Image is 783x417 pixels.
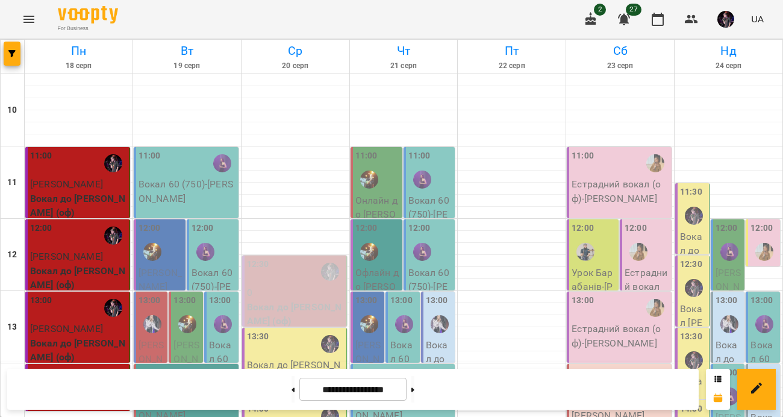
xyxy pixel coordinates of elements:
label: 13:00 [572,294,594,307]
img: 8276bec19c5157bc2c622fc3527ef7c3.png [717,11,734,28]
p: Естрадний вокал (оф) - [PERSON_NAME] [572,177,669,205]
label: 13:00 [426,294,448,307]
img: Божена Поліщук [196,243,214,261]
label: 12:30 [247,258,269,271]
label: 12:30 [680,258,702,271]
img: Павло [178,315,196,333]
p: Урок Барабанів - [PERSON_NAME] [572,266,616,322]
label: 13:00 [139,294,161,307]
label: 13:00 [30,294,52,307]
label: 13:00 [355,294,378,307]
label: 13:00 [173,294,196,307]
img: Валерія [321,263,339,281]
label: 11:00 [572,149,594,163]
img: Божена Поліщук [755,315,773,333]
p: Вокал до [PERSON_NAME] (оф) - [PERSON_NAME] [247,358,344,401]
span: [PERSON_NAME] [30,178,103,190]
p: Онлайн до [PERSON_NAME] - [PERSON_NAME] [355,193,400,265]
label: 13:00 [750,294,773,307]
img: Валерія [321,335,339,353]
img: Божена Поліщук [413,243,431,261]
div: Діна [629,243,647,261]
h6: Пн [27,42,131,60]
img: Павло [360,315,378,333]
div: Діна [646,154,664,172]
h6: 18 серп [27,60,131,72]
label: 11:00 [30,149,52,163]
h6: Сб [568,42,672,60]
p: Вокал до [PERSON_NAME] (оф) [30,336,127,365]
h6: 12 [7,248,17,262]
img: Валерія [685,351,703,369]
button: Menu [14,5,43,34]
img: Валерія [104,154,122,172]
label: 12:00 [139,222,161,235]
img: Діна [646,299,664,317]
img: Діна [755,243,773,261]
label: 11:00 [408,149,431,163]
img: Voopty Logo [58,6,118,24]
label: 12:00 [30,222,52,235]
img: Божена Поліщук [213,154,231,172]
span: [PERSON_NAME] [30,323,103,334]
h6: 22 серп [460,60,564,72]
p: Вокал до [PERSON_NAME] (оф) [30,264,127,292]
p: Вокал до [PERSON_NAME] (оф) [247,300,344,328]
span: [PERSON_NAME] [355,339,381,379]
span: [PERSON_NAME] [173,339,199,379]
p: Вокал 60 (750) - [PERSON_NAME] [PERSON_NAME] [192,266,236,351]
p: Естрадний вокал (оф) - [PERSON_NAME] [625,266,669,337]
span: [PERSON_NAME] [30,251,103,262]
p: Вокал 60 (750) - [PERSON_NAME] [408,193,453,250]
span: [PERSON_NAME] [716,267,741,307]
img: Божена Поліщук [413,171,431,189]
h6: Вт [135,42,239,60]
button: UA [746,8,769,30]
div: Валерія [104,299,122,317]
h6: 21 серп [352,60,456,72]
h6: Нд [676,42,781,60]
img: Божена Поліщук [214,315,232,333]
div: Павло [143,243,161,261]
p: Естрадний Вокал 45хв - [PERSON_NAME] [750,266,778,380]
h6: 13 [7,321,17,334]
label: 11:30 [680,186,702,199]
img: Валерія [685,207,703,225]
label: 13:00 [209,294,231,307]
div: Сергій [576,243,594,261]
h6: 23 серп [568,60,672,72]
p: Вокал 60 (750) - [PERSON_NAME] [139,177,236,205]
img: Ольга [431,315,449,333]
p: Естрадний вокал (оф) - [PERSON_NAME] [572,322,669,350]
label: 12:00 [716,222,738,235]
img: Ольга [720,315,738,333]
span: 27 [626,4,641,16]
p: Вокал до [PERSON_NAME] (оф) - [PERSON_NAME] [680,230,707,357]
span: UA [751,13,764,25]
h6: Чт [352,42,456,60]
p: Вокал до [PERSON_NAME] (оф) [30,192,127,220]
h6: Пт [460,42,564,60]
img: Павло [360,171,378,189]
img: Павло [360,243,378,261]
h6: Ср [243,42,348,60]
h6: 20 серп [243,60,348,72]
div: Валерія [104,227,122,245]
img: Ольга [143,315,161,333]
